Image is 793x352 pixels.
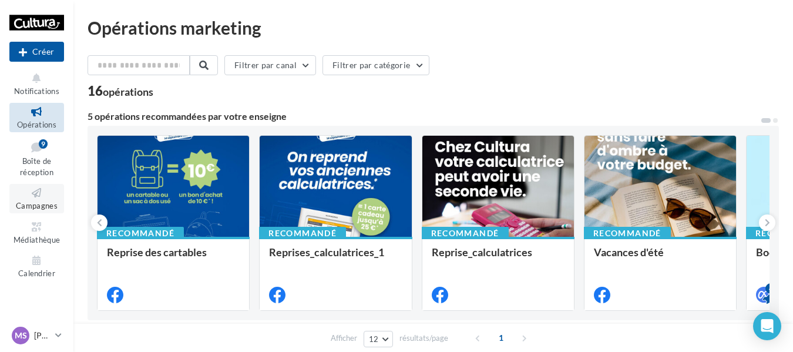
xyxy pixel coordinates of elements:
[9,137,64,180] a: Boîte de réception9
[15,330,27,341] span: MS
[584,227,671,240] div: Recommandé
[322,55,429,75] button: Filtrer par catégorie
[97,227,184,240] div: Recommandé
[369,334,379,344] span: 12
[492,328,510,347] span: 1
[224,55,316,75] button: Filtrer par canal
[16,201,58,210] span: Campagnes
[88,112,760,121] div: 5 opérations recommandées par votre enseigne
[34,330,51,341] p: [PERSON_NAME]
[9,103,64,132] a: Opérations
[88,19,779,36] div: Opérations marketing
[9,184,64,213] a: Campagnes
[9,324,64,347] a: MS [PERSON_NAME]
[9,42,64,62] div: Nouvelle campagne
[14,86,59,96] span: Notifications
[88,85,153,98] div: 16
[432,246,564,270] div: Reprise_calculatrices
[594,246,727,270] div: Vacances d'été
[9,69,64,98] button: Notifications
[422,227,509,240] div: Recommandé
[9,42,64,62] button: Créer
[9,252,64,280] a: Calendrier
[103,86,153,97] div: opérations
[753,312,781,340] div: Open Intercom Messenger
[17,120,56,129] span: Opérations
[14,235,61,244] span: Médiathèque
[39,139,48,149] div: 9
[259,227,346,240] div: Recommandé
[269,246,402,270] div: Reprises_calculatrices_1
[399,333,448,344] span: résultats/page
[765,283,776,294] div: 4
[20,156,53,177] span: Boîte de réception
[107,246,240,270] div: Reprise des cartables
[331,333,357,344] span: Afficher
[18,269,55,278] span: Calendrier
[9,218,64,247] a: Médiathèque
[364,331,394,347] button: 12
